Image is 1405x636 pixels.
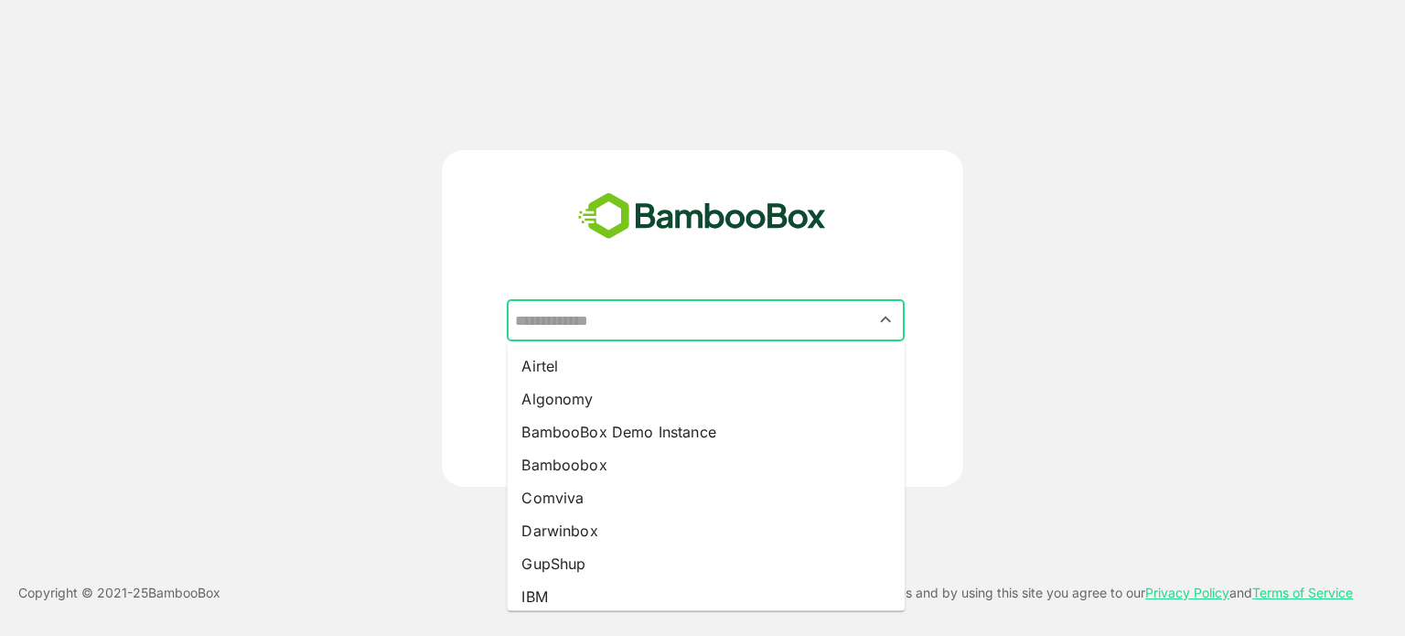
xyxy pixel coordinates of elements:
button: Close [874,307,898,332]
li: BambooBox Demo Instance [507,415,905,448]
li: Algonomy [507,383,905,415]
p: This site uses cookies and by using this site you agree to our and [782,582,1353,604]
li: Bamboobox [507,448,905,481]
a: Privacy Policy [1145,585,1229,600]
li: GupShup [507,547,905,580]
li: Darwinbox [507,514,905,547]
img: bamboobox [568,187,836,247]
li: Comviva [507,481,905,514]
li: Airtel [507,350,905,383]
p: Copyright © 2021- 25 BambooBox [18,582,220,604]
li: IBM [507,580,905,613]
a: Terms of Service [1252,585,1353,600]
